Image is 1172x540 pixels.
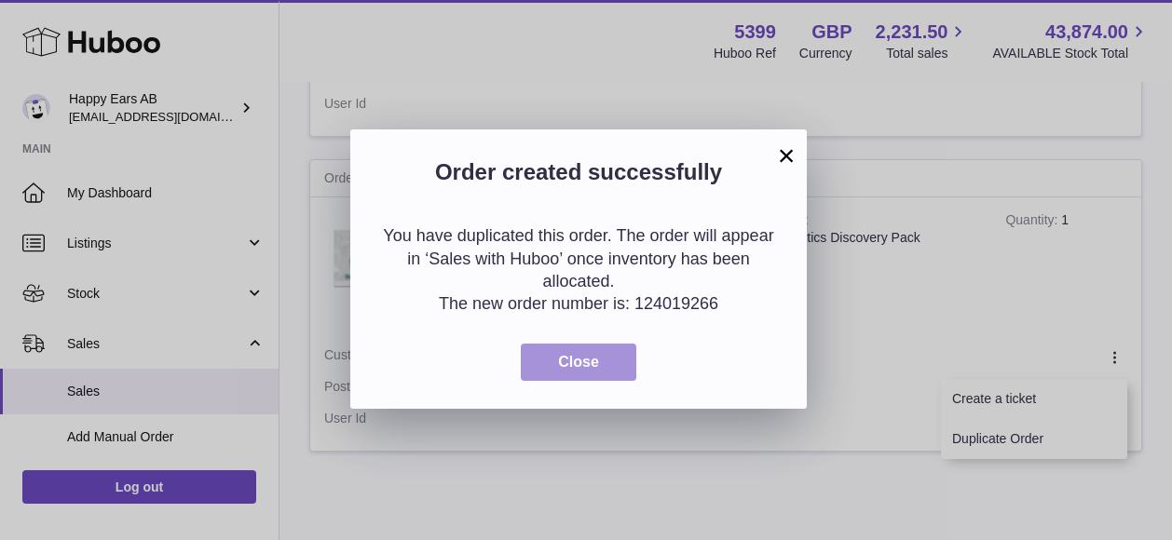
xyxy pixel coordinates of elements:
p: You have duplicated this order. The order will appear in ‘Sales with Huboo’ once inventory has be... [378,224,779,292]
button: × [775,144,797,167]
p: The new order number is: 124019266 [378,292,779,315]
span: Close [558,354,599,370]
h2: Order created successfully [378,157,779,196]
button: Close [521,344,636,382]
